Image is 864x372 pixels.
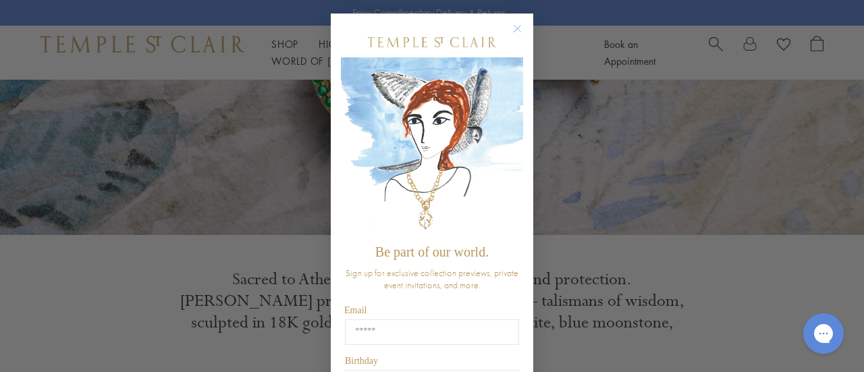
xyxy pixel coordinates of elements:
[346,267,518,291] span: Sign up for exclusive collection previews, private event invitations, and more.
[375,244,489,259] span: Be part of our world.
[368,37,496,47] img: Temple St. Clair
[516,27,533,44] button: Close dialog
[344,305,367,315] span: Email
[345,356,378,366] span: Birthday
[341,57,523,238] img: c4a9eb12-d91a-4d4a-8ee0-386386f4f338.jpeg
[796,309,850,358] iframe: Gorgias live chat messenger
[345,319,519,345] input: Email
